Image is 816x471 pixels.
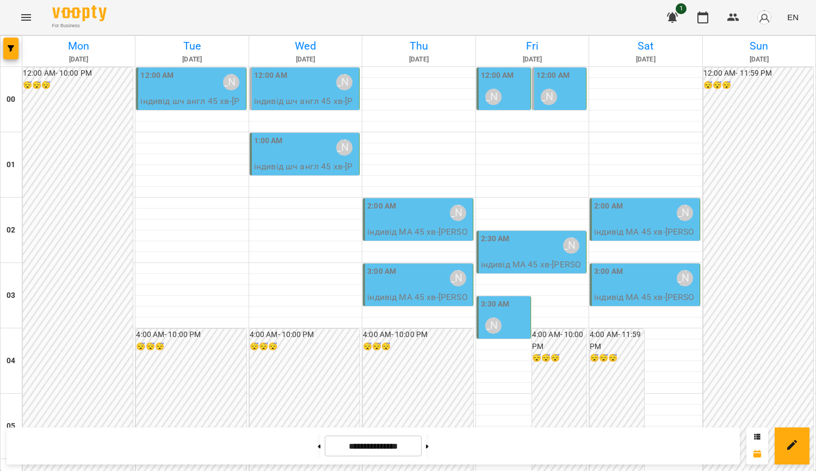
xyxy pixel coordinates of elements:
[591,54,700,65] h6: [DATE]
[677,205,693,221] div: Курбанова Софія
[594,200,623,212] label: 2:00 AM
[23,79,133,91] h6: 😴😴😴
[541,89,557,105] div: Курбанова Софія
[24,54,133,65] h6: [DATE]
[7,420,15,432] h6: 05
[336,74,353,90] div: Курбанова Софія
[7,224,15,236] h6: 02
[563,237,579,254] div: Курбанова Софія
[787,11,799,23] span: EN
[367,225,470,251] p: індивід МА 45 хв - [PERSON_NAME]
[485,89,502,105] div: Курбанова Софія
[594,291,697,316] p: індивід МА 45 хв - [PERSON_NAME]
[363,329,473,341] h6: 4:00 AM - 10:00 PM
[450,205,466,221] div: Курбанова Софія
[532,352,586,364] h6: 😴😴😴
[367,266,396,278] label: 3:00 AM
[703,79,813,91] h6: 😴😴😴
[757,10,772,25] img: avatar_s.png
[481,233,510,245] label: 2:30 AM
[137,54,246,65] h6: [DATE]
[591,38,700,54] h6: Sat
[594,266,623,278] label: 3:00 AM
[783,7,803,27] button: EN
[13,4,39,30] button: Menu
[703,68,813,79] h6: 12:00 AM - 11:59 PM
[7,290,15,302] h6: 03
[677,270,693,286] div: Курбанова Софія
[536,70,570,82] label: 12:00 AM
[336,139,353,156] div: Курбанова Софія
[481,109,528,161] p: індивід шч англ 45 хв - [PERSON_NAME]
[250,341,360,353] h6: 😴😴😴
[481,298,510,310] label: 3:30 AM
[23,68,133,79] h6: 12:00 AM - 10:00 PM
[590,329,644,352] h6: 4:00 AM - 11:59 PM
[137,38,246,54] h6: Tue
[481,258,584,284] p: індивід МА 45 хв - [PERSON_NAME]
[536,109,584,161] p: індивід шч англ 45 хв - [PERSON_NAME]
[7,159,15,171] h6: 01
[481,70,514,82] label: 12:00 AM
[254,135,283,147] label: 1:00 AM
[363,341,473,353] h6: 😴😴😴
[223,74,239,90] div: Курбанова Софія
[532,329,586,352] h6: 4:00 AM - 10:00 PM
[478,38,587,54] h6: Fri
[140,70,174,82] label: 12:00 AM
[450,270,466,286] div: Курбанова Софія
[52,22,107,29] span: For Business
[52,5,107,21] img: Voopty Logo
[254,95,357,120] p: індивід шч англ 45 хв - [PERSON_NAME]
[594,225,697,251] p: індивід МА 45 хв - [PERSON_NAME]
[136,341,246,353] h6: 😴😴😴
[251,54,360,65] h6: [DATE]
[136,329,246,341] h6: 4:00 AM - 10:00 PM
[590,352,644,364] h6: 😴😴😴
[251,38,360,54] h6: Wed
[485,317,502,334] div: Курбанова Софія
[367,200,396,212] label: 2:00 AM
[481,338,528,377] p: індивід МА 45 хв - [PERSON_NAME]
[704,38,814,54] h6: Sun
[704,54,814,65] h6: [DATE]
[478,54,587,65] h6: [DATE]
[254,70,287,82] label: 12:00 AM
[367,291,470,316] p: індивід МА 45 хв - [PERSON_NAME]
[7,94,15,106] h6: 00
[250,329,360,341] h6: 4:00 AM - 10:00 PM
[364,38,473,54] h6: Thu
[24,38,133,54] h6: Mon
[7,355,15,367] h6: 04
[676,3,687,14] span: 1
[254,160,357,186] p: індивід шч англ 45 хв - [PERSON_NAME]
[364,54,473,65] h6: [DATE]
[140,95,243,120] p: індивід шч англ 45 хв - [PERSON_NAME]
